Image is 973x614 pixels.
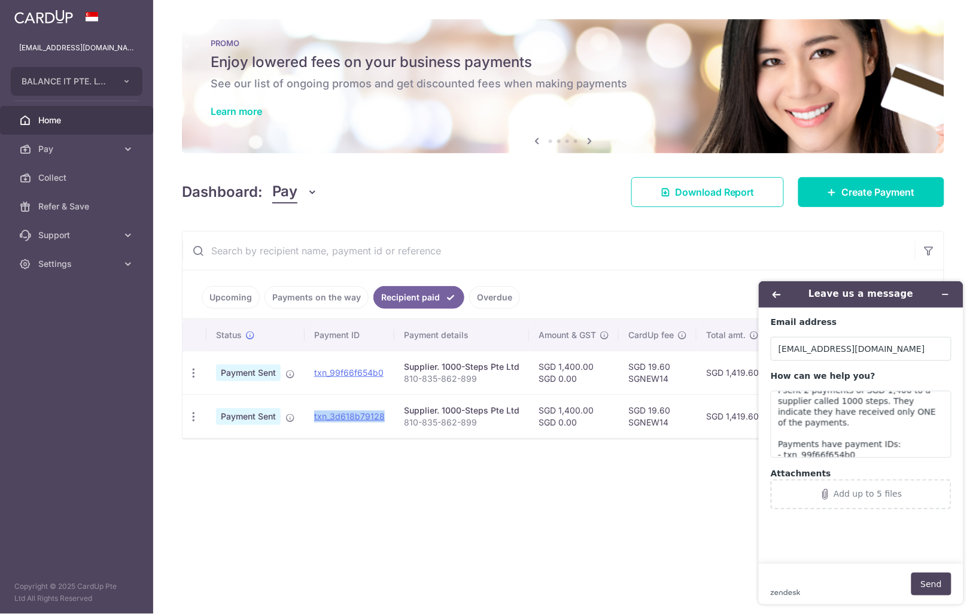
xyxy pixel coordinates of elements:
[631,177,784,207] a: Download Report
[38,200,117,212] span: Refer & Save
[211,105,262,117] a: Learn more
[529,394,619,438] td: SGD 1,400.00 SGD 0.00
[749,272,973,614] iframe: Find more information here
[314,367,384,378] a: txn_99f66f654b0
[11,67,142,96] button: BALANCE IT PTE. LTD.
[19,42,134,54] p: [EMAIL_ADDRESS][DOMAIN_NAME]
[182,181,263,203] h4: Dashboard:
[404,405,519,417] div: Supplier. 1000-Steps Pte Ltd
[38,114,117,126] span: Home
[697,394,769,438] td: SGD 1,419.60
[619,394,697,438] td: SGD 19.60 SGNEW14
[404,361,519,373] div: Supplier. 1000-Steps Pte Ltd
[469,286,520,309] a: Overdue
[272,181,318,203] button: Pay
[539,329,596,341] span: Amount & GST
[264,286,369,309] a: Payments on the way
[216,408,281,425] span: Payment Sent
[529,351,619,394] td: SGD 1,400.00 SGD 0.00
[314,411,385,421] a: txn_3d618b79128
[404,373,519,385] p: 810-835-862-899
[404,417,519,428] p: 810-835-862-899
[216,329,242,341] span: Status
[211,53,916,72] h5: Enjoy lowered fees on your business payments
[305,320,394,351] th: Payment ID
[394,320,529,351] th: Payment details
[211,77,916,91] h6: See our list of ongoing promos and get discounted fees when making payments
[697,351,769,394] td: SGD 1,419.60
[38,143,117,155] span: Pay
[706,329,746,341] span: Total amt.
[211,38,916,48] p: PROMO
[38,258,117,270] span: Settings
[182,19,944,153] img: Latest Promos Banner
[628,329,674,341] span: CardUp fee
[272,181,297,203] span: Pay
[183,232,915,270] input: Search by recipient name, payment id or reference
[842,185,915,199] span: Create Payment
[202,286,260,309] a: Upcoming
[22,75,110,87] span: BALANCE IT PTE. LTD.
[619,351,697,394] td: SGD 19.60 SGNEW14
[28,8,53,19] span: Help
[373,286,464,309] a: Recipient paid
[798,177,944,207] a: Create Payment
[675,185,755,199] span: Download Report
[216,364,281,381] span: Payment Sent
[14,10,73,24] img: CardUp
[38,229,117,241] span: Support
[38,172,117,184] span: Collect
